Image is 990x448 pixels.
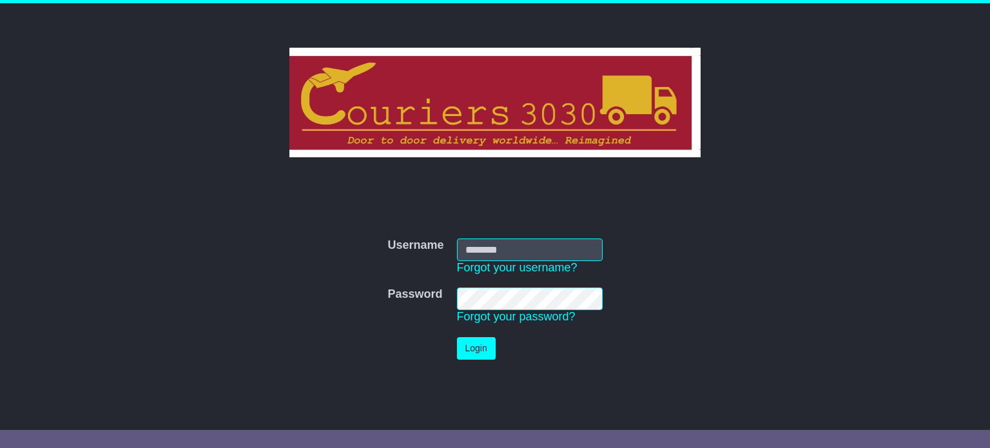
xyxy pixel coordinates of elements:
[457,310,576,323] a: Forgot your password?
[289,48,701,157] img: Couriers 3030
[457,337,496,360] button: Login
[457,261,577,274] a: Forgot your username?
[387,287,442,302] label: Password
[387,239,443,253] label: Username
